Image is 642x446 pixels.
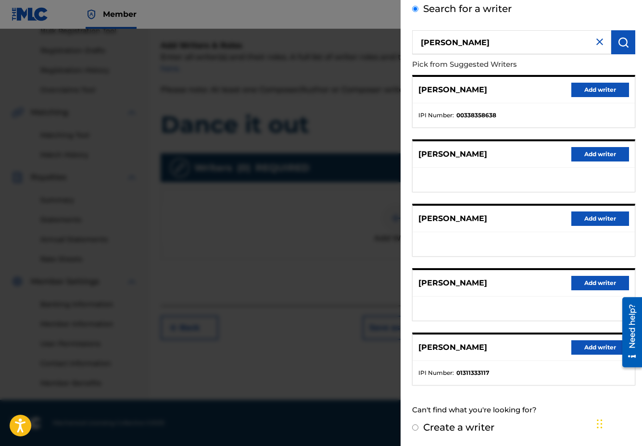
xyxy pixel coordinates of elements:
[412,30,611,54] input: Search writer's name or IPI Number
[571,276,629,290] button: Add writer
[12,7,49,21] img: MLC Logo
[571,83,629,97] button: Add writer
[418,84,487,96] p: [PERSON_NAME]
[418,213,487,224] p: [PERSON_NAME]
[418,277,487,289] p: [PERSON_NAME]
[456,111,496,120] strong: 00338358638
[594,400,642,446] div: Kontrollprogram for chat
[103,9,137,20] span: Member
[412,54,580,75] p: Pick from Suggested Writers
[418,369,454,377] span: IPI Number :
[418,111,454,120] span: IPI Number :
[412,400,635,421] div: Can't find what you're looking for?
[615,293,642,372] iframe: Resource Center
[571,147,629,161] button: Add writer
[571,211,629,226] button: Add writer
[617,37,629,48] img: Search Works
[423,421,494,433] label: Create a writer
[456,369,489,377] strong: 01311333117
[594,36,605,48] img: close
[418,342,487,353] p: [PERSON_NAME]
[571,340,629,355] button: Add writer
[594,400,642,446] iframe: Chat Widget
[597,409,603,438] div: Dra
[86,9,97,20] img: Top Rightsholder
[418,149,487,160] p: [PERSON_NAME]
